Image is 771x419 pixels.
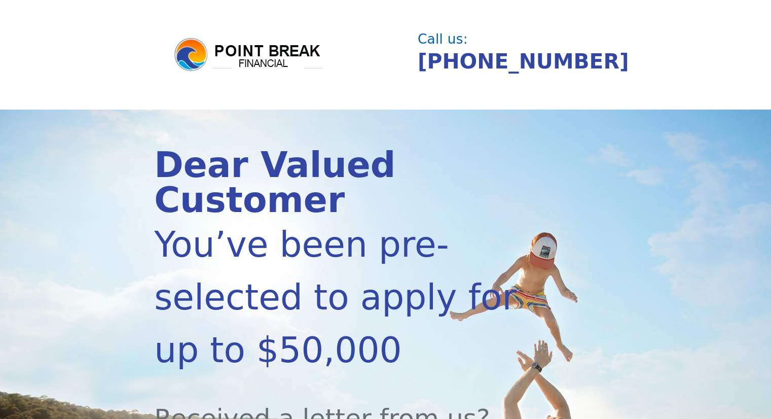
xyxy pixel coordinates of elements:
div: Call us: [418,32,610,46]
div: You’ve been pre-selected to apply for up to $50,000 [154,218,547,376]
img: logo.png [173,37,325,73]
div: Dear Valued Customer [154,148,547,218]
a: [PHONE_NUMBER] [418,49,629,74]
